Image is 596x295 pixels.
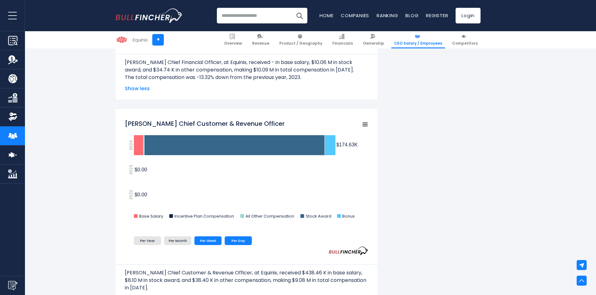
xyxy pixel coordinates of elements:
[341,12,369,19] a: Companies
[125,269,368,292] p: [PERSON_NAME] Chief Customer & Revenue Officer, at Equinix, received $438.46 K in base salary, $8...
[128,190,134,200] text: 2022
[125,116,368,225] svg: Merrie Williamson Chief Customer & Revenue Officer
[330,31,356,48] a: Financials
[128,140,134,150] text: 2024
[276,31,325,48] a: Product / Geography
[134,236,161,245] li: Per Year
[133,36,148,43] div: Equinix
[128,165,134,175] text: 2023
[116,34,128,46] img: EQIX logo
[164,236,191,245] li: Per Month
[336,142,358,147] tspan: $174.63K
[252,41,269,46] span: Revenue
[125,74,368,81] p: The total compensation was -13.32% down from the previous year, 2023.
[152,34,164,46] a: +
[194,236,222,245] li: Per Week
[125,85,368,92] span: Show less
[452,41,478,46] span: Competitors
[405,12,418,19] a: Blog
[342,213,355,219] text: Bonus
[426,12,448,19] a: Register
[449,31,481,48] a: Competitors
[115,8,183,23] a: Go to homepage
[360,31,387,48] a: Ownership
[279,41,322,46] span: Product / Geography
[8,112,17,121] img: Ownership
[246,213,294,219] text: All Other Compensation
[134,167,147,172] tspan: $0.00
[139,213,164,219] text: Base Salary
[174,213,234,219] text: Incentive Plan Compensation
[394,41,442,46] span: CEO Salary / Employees
[332,41,353,46] span: Financials
[225,236,252,245] li: Per Day
[125,59,368,74] p: [PERSON_NAME] Chief Financial Officer, at Equinix, received - in base salary, $10.06 M in stock a...
[134,192,147,197] tspan: $0.00
[363,41,384,46] span: Ownership
[456,8,481,23] a: Login
[224,41,242,46] span: Overview
[115,8,183,23] img: Bullfincher logo
[320,12,333,19] a: Home
[391,31,445,48] a: CEO Salary / Employees
[377,12,398,19] a: Ranking
[292,8,307,23] button: Search
[125,119,285,128] tspan: [PERSON_NAME] Chief Customer & Revenue Officer
[306,213,331,219] text: Stock Award
[221,31,245,48] a: Overview
[249,31,272,48] a: Revenue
